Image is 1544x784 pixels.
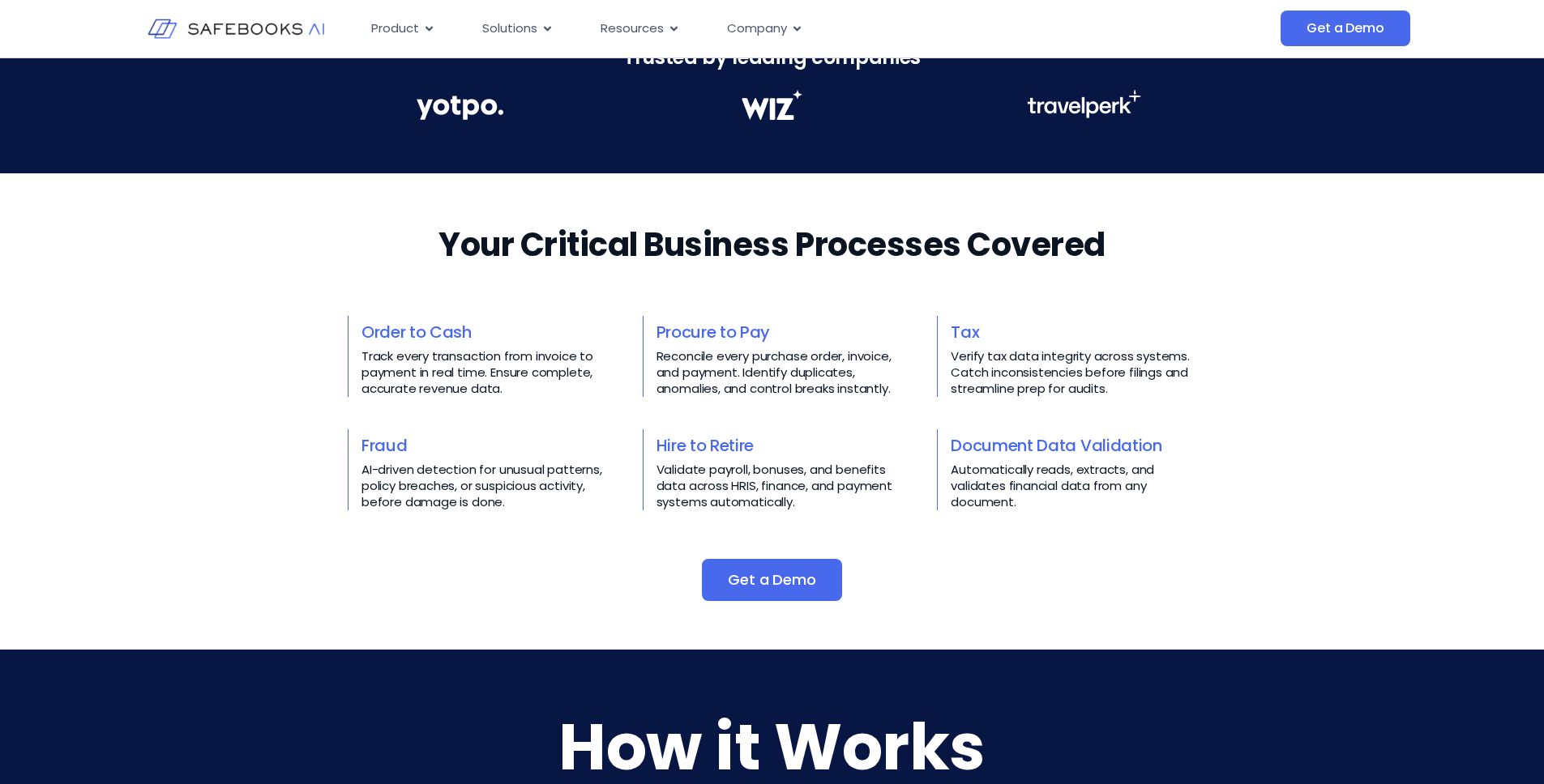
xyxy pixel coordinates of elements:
[358,13,1118,45] nav: Menu
[1307,20,1384,36] span: Get a Demo
[951,462,1196,510] p: Automatically reads, extracts, and validates financial data from any document.
[438,222,1106,267] h2: Your Critical Business Processes Covered​​
[657,348,902,397] p: Reconcile every purchase order, invoice, and payment. Identify duplicates, anomalies, and control...
[657,434,755,457] a: Hire to Retire
[702,559,841,601] a: Get a Demo
[601,19,664,38] span: Resources
[312,724,1233,769] h2: How it Works
[417,90,503,125] img: Financial Data Governance 1
[728,572,815,588] span: Get a Demo
[727,19,787,38] span: Company
[657,462,902,510] p: Validate payroll, bonuses, and benefits data across HRIS, finance, and payment systems automatica...
[361,434,407,457] a: Fraud
[1281,11,1409,46] a: Get a Demo
[361,348,607,397] p: Track every transaction from invoice to payment in real time. Ensure complete, accurate revenue d...
[951,348,1196,397] p: Verify tax data integrity across systems. Catch inconsistencies before filings and streamline pre...
[371,19,419,38] span: Product
[358,13,1118,45] div: Menu Toggle
[361,462,607,510] p: AI-driven detection for unusual patterns, policy breaches, or suspicious activity, before damage ...
[951,321,979,343] a: Tax
[361,321,472,343] a: Order to Cash
[482,19,537,38] span: Solutions
[951,434,1161,457] a: Document Data Validation
[734,90,810,120] img: Financial Data Governance 2
[1027,90,1141,118] img: Financial Data Governance 3
[657,321,771,343] a: Procure to Pay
